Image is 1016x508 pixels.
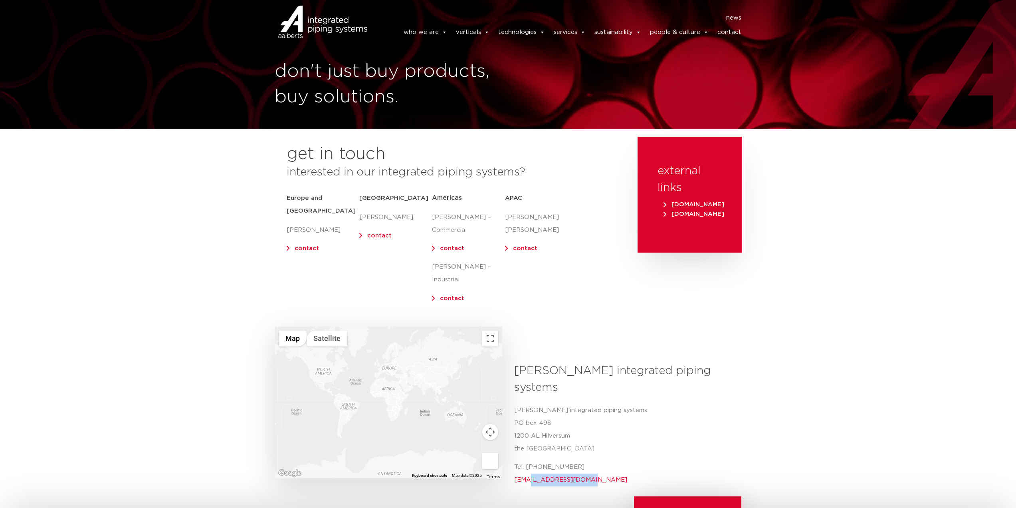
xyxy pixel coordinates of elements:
p: [PERSON_NAME] integrated piping systems PO box 498 1200 AL Hilversum the [GEOGRAPHIC_DATA] [514,404,736,455]
a: people & culture [650,24,709,40]
h5: APAC [505,192,578,205]
strong: Europe and [GEOGRAPHIC_DATA] [287,195,356,214]
a: [EMAIL_ADDRESS][DOMAIN_NAME] [514,477,627,483]
a: contact [513,245,537,251]
button: Map camera controls [482,424,498,440]
a: contact [440,295,464,301]
a: verticals [456,24,489,40]
a: contact [295,245,319,251]
a: who we are [404,24,447,40]
span: [DOMAIN_NAME] [663,211,724,217]
p: [PERSON_NAME] [PERSON_NAME] [505,211,578,237]
h2: get in touch [287,145,386,164]
h1: don't just buy products, buy solutions. [275,59,504,110]
nav: Menu [379,12,742,24]
img: Google [277,468,303,478]
a: contact [440,245,464,251]
a: Open this area in Google Maps (opens a new window) [277,468,303,478]
button: Keyboard shortcuts [412,473,447,478]
button: Show street map [279,331,307,347]
button: Drag Pegman onto the map to open Street View [482,453,498,469]
h3: external links [658,163,722,196]
button: Show satellite imagery [307,331,347,347]
span: Americas [432,195,462,201]
a: technologies [498,24,545,40]
p: [PERSON_NAME] [359,211,432,224]
a: news [726,12,741,24]
a: sustainability [594,24,641,40]
a: [DOMAIN_NAME] [661,201,726,207]
h5: [GEOGRAPHIC_DATA] [359,192,432,205]
h3: [PERSON_NAME] integrated piping systems [514,363,736,396]
button: Toggle fullscreen view [482,331,498,347]
p: [PERSON_NAME] – Commercial [432,211,505,237]
a: contact [717,24,741,40]
a: [DOMAIN_NAME] [661,211,726,217]
p: [PERSON_NAME] [287,224,359,237]
h3: interested in our integrated piping systems? [287,164,618,181]
p: Tel. [PHONE_NUMBER] [514,461,736,486]
a: services [554,24,586,40]
p: [PERSON_NAME] – Industrial [432,261,505,286]
span: Map data ©2025 [452,473,482,478]
a: contact [367,233,392,239]
a: Terms (opens in new tab) [487,475,500,479]
span: [DOMAIN_NAME] [663,201,724,207]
